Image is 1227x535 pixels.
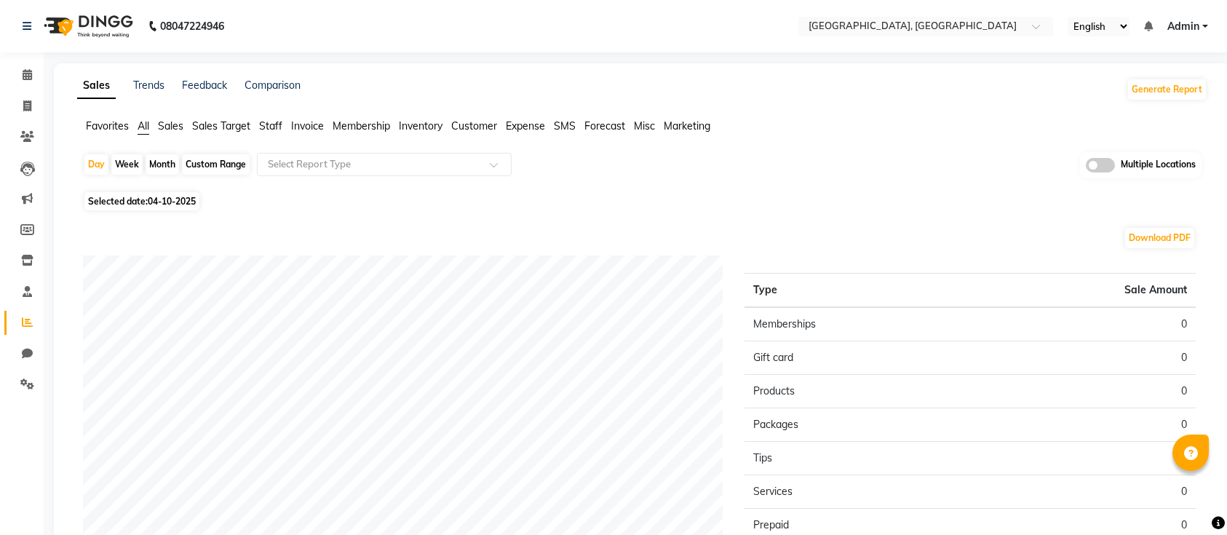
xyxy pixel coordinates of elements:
span: Staff [259,119,282,132]
th: Sale Amount [970,273,1196,307]
div: Month [146,154,179,175]
span: SMS [554,119,576,132]
td: 0 [970,374,1196,408]
span: Membership [333,119,390,132]
button: Download PDF [1125,228,1194,248]
td: 0 [970,341,1196,374]
a: Trends [133,79,164,92]
span: Misc [634,119,655,132]
span: Selected date: [84,192,199,210]
span: Multiple Locations [1121,158,1196,173]
div: Day [84,154,108,175]
span: Marketing [664,119,710,132]
td: Tips [744,441,970,475]
th: Type [744,273,970,307]
span: Forecast [584,119,625,132]
span: Sales Target [192,119,250,132]
div: Custom Range [182,154,250,175]
span: All [138,119,149,132]
span: Sales [158,119,183,132]
a: Comparison [245,79,301,92]
a: Feedback [182,79,227,92]
span: Invoice [291,119,324,132]
iframe: chat widget [1166,477,1212,520]
td: Packages [744,408,970,441]
a: Sales [77,73,116,99]
span: Favorites [86,119,129,132]
td: Gift card [744,341,970,374]
img: logo [37,6,137,47]
span: Expense [506,119,545,132]
b: 08047224946 [160,6,224,47]
span: Inventory [399,119,442,132]
span: Customer [451,119,497,132]
td: 0 [970,441,1196,475]
div: Week [111,154,143,175]
td: 0 [970,408,1196,441]
td: Memberships [744,307,970,341]
td: Services [744,475,970,508]
td: Products [744,374,970,408]
span: Admin [1167,19,1199,34]
td: 0 [970,307,1196,341]
span: 04-10-2025 [148,196,196,207]
td: 0 [970,475,1196,508]
button: Generate Report [1128,79,1206,100]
